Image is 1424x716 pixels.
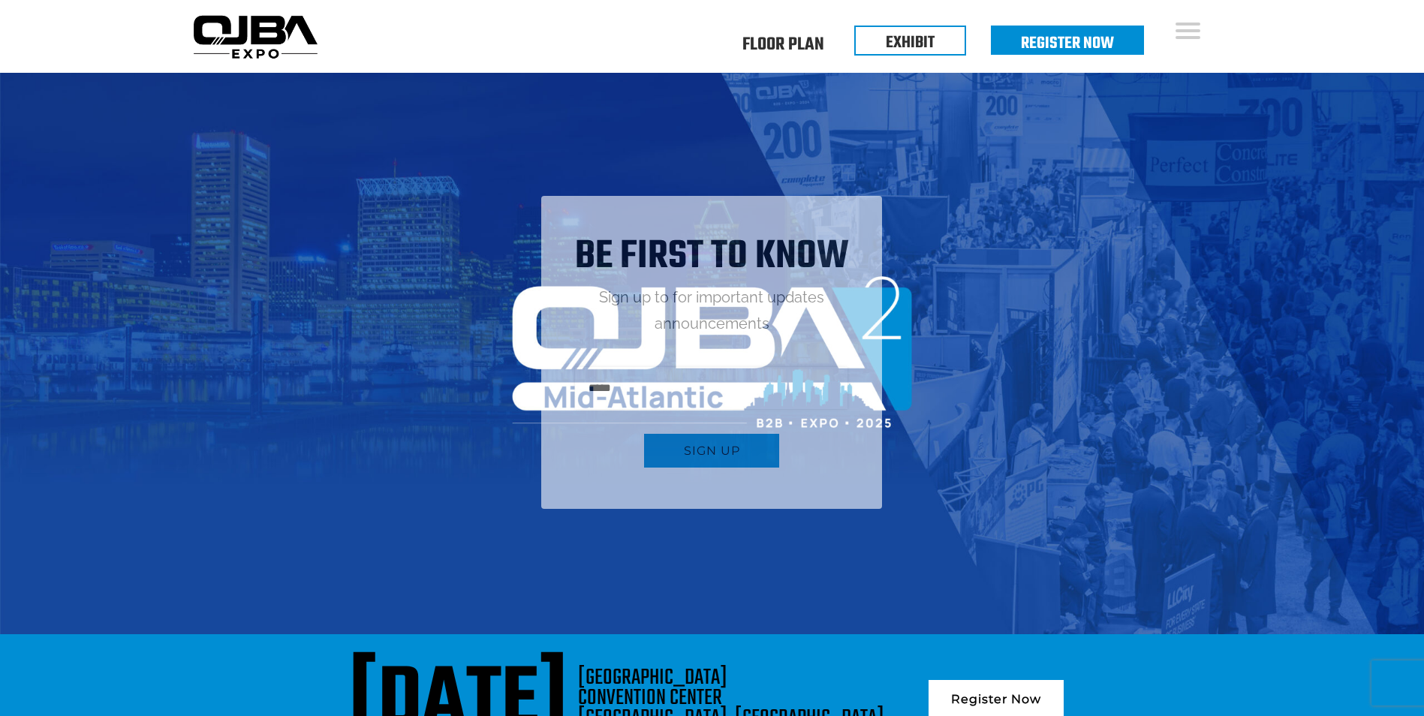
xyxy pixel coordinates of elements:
[541,233,882,281] h1: Be first to know
[886,30,935,56] a: EXHIBIT
[541,284,882,337] p: Sign up to for important updates announcements
[1021,31,1114,56] a: Register Now
[644,434,779,468] button: Sign up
